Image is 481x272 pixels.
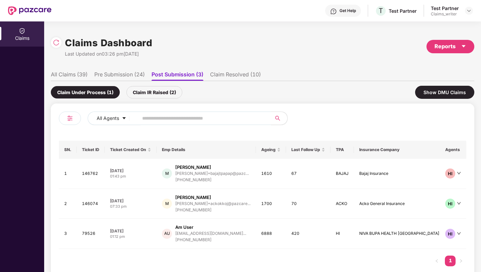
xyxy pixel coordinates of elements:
[110,168,151,174] div: [DATE]
[415,86,474,99] div: Show DMU Claims
[126,86,182,98] div: Claim IR Raised (2)
[440,141,466,159] th: Agents
[286,159,330,189] td: 67
[286,141,330,159] th: Last Follow Up
[59,219,77,249] td: 3
[152,71,203,81] li: Post Submission (3)
[110,228,151,234] div: [DATE]
[19,27,25,34] img: svg+xml;base64,PHN2ZyBpZD0iQ2xhaW0iIHhtbG5zPSJodHRwOi8vd3d3LnczLm9yZy8yMDAwL3N2ZyIgd2lkdGg9IjIwIi...
[175,201,251,206] div: [PERSON_NAME]+ackokkoj@pazcare...
[8,6,52,15] img: New Pazcare Logo
[340,8,356,13] div: Get Help
[445,256,456,266] a: 1
[94,71,145,81] li: Pre Submission (24)
[175,164,211,171] div: [PERSON_NAME]
[175,231,246,235] div: [EMAIL_ADDRESS][DOMAIN_NAME]...
[122,116,126,121] span: caret-down
[461,44,466,49] span: caret-down
[77,141,105,159] th: Ticket ID
[175,194,211,201] div: [PERSON_NAME]
[157,141,256,159] th: Emp Details
[256,189,286,219] td: 1700
[59,141,77,159] th: SN.
[330,141,354,159] th: TPA
[110,198,151,204] div: [DATE]
[354,159,445,189] td: Bajaj Insurance
[256,141,286,159] th: Ageing
[97,115,119,122] span: All Agents
[162,199,172,209] div: M
[175,177,249,183] div: [PHONE_NUMBER]
[354,219,445,249] td: NIVA BUPA HEALTH [GEOGRAPHIC_DATA]
[261,147,276,152] span: Ageing
[354,189,445,219] td: Acko General Insurance
[456,256,466,266] li: Next Page
[105,141,157,159] th: Ticket Created On
[389,8,417,14] div: Test Partner
[330,219,354,249] td: HI
[77,189,105,219] td: 146074
[456,256,466,266] button: right
[210,71,261,81] li: Claim Resolved (10)
[431,5,459,11] div: Test Partner
[431,256,442,266] li: Previous Page
[65,50,152,58] div: Last Updated on 03:26 pm[DATE]
[59,189,77,219] td: 2
[457,231,461,235] span: down
[286,189,330,219] td: 70
[175,224,193,230] div: Am User
[457,171,461,175] span: down
[435,42,466,51] div: Reports
[53,39,60,46] img: svg+xml;base64,PHN2ZyBpZD0iUmVsb2FkLTMyeDMyIiB4bWxucz0iaHR0cDovL3d3dy53My5vcmcvMjAwMC9zdmciIHdpZH...
[77,159,105,189] td: 146762
[431,256,442,266] button: left
[435,259,439,263] span: left
[51,71,88,81] li: All Claims (39)
[445,256,456,266] li: 1
[330,159,354,189] td: BAJAJ
[110,174,151,179] div: 01:43 pm
[110,204,151,209] div: 07:33 pm
[175,171,249,176] div: [PERSON_NAME]+bajajtpapap@pazc...
[445,168,455,179] div: HI
[330,8,337,15] img: svg+xml;base64,PHN2ZyBpZD0iSGVscC0zMngzMiIgeG1sbnM9Imh0dHA6Ly93d3cudzMub3JnLzIwMDAvc3ZnIiB3aWR0aD...
[162,229,172,239] div: AU
[88,112,141,125] button: All Agentscaret-down
[59,159,77,189] td: 1
[77,219,105,249] td: 79526
[379,7,383,15] span: T
[354,141,445,159] th: Insurance Company
[330,189,354,219] td: ACKO
[445,199,455,209] div: HI
[110,147,146,152] span: Ticket Created On
[110,234,151,240] div: 01:12 pm
[459,259,463,263] span: right
[65,36,152,50] h1: Claims Dashboard
[457,201,461,205] span: down
[256,219,286,249] td: 6888
[51,86,120,98] div: Claim Under Process (1)
[291,147,320,152] span: Last Follow Up
[175,237,246,243] div: [PHONE_NUMBER]
[256,159,286,189] td: 1610
[431,11,459,17] div: Claims_writer
[466,8,472,13] img: svg+xml;base64,PHN2ZyBpZD0iRHJvcGRvd24tMzJ4MzIiIHhtbG5zPSJodHRwOi8vd3d3LnczLm9yZy8yMDAwL3N2ZyIgd2...
[445,229,455,239] div: HI
[286,219,330,249] td: 420
[175,207,251,213] div: [PHONE_NUMBER]
[162,168,172,179] div: M
[66,114,74,122] img: svg+xml;base64,PHN2ZyB4bWxucz0iaHR0cDovL3d3dy53My5vcmcvMjAwMC9zdmciIHdpZHRoPSIyNCIgaGVpZ2h0PSIyNC...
